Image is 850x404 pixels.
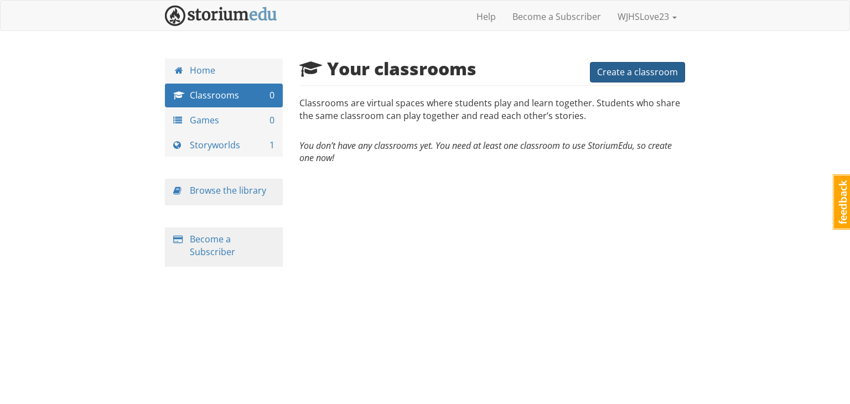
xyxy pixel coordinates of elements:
a: Home [165,59,283,82]
a: Games 0 [165,108,283,132]
span: 0 [269,114,274,127]
h2: Your classrooms [299,59,476,78]
button: Create a classroom [590,62,685,82]
a: Classrooms 0 [165,84,283,107]
a: Browse the library [190,184,266,196]
a: Storyworlds 1 [165,133,283,157]
img: StoriumEDU [165,6,277,26]
p: Classrooms are virtual spaces where students play and learn together. Students who share the same... [299,97,686,133]
em: You don’t have any classrooms yet. You need at least one classroom to use StoriumEdu, so create o... [299,139,672,164]
a: WJHSLove23 [609,3,685,30]
span: 0 [269,89,274,102]
a: Help [468,3,504,30]
a: Become a Subscriber [190,233,235,258]
span: 1 [269,139,274,152]
a: Become a Subscriber [504,3,609,30]
span: Create a classroom [597,66,678,78]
